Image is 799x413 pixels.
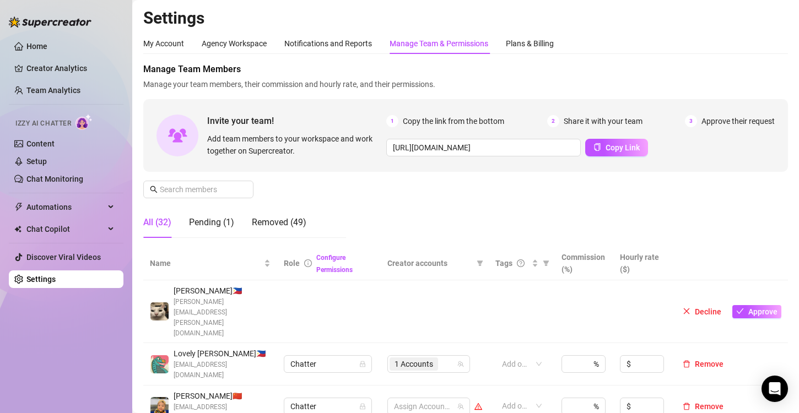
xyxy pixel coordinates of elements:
[506,37,554,50] div: Plans & Billing
[143,216,171,229] div: All (32)
[474,403,482,410] span: warning
[150,302,169,320] img: Vincent Ong
[683,360,690,368] span: delete
[143,247,277,280] th: Name
[202,37,267,50] div: Agency Workspace
[207,133,382,157] span: Add team members to your workspace and work together on Supercreator.
[474,255,485,271] span: filter
[606,143,640,152] span: Copy Link
[748,307,778,316] span: Approve
[477,260,483,267] span: filter
[9,17,91,28] img: logo-BBDzfeDw.svg
[174,297,271,338] span: [PERSON_NAME][EMAIL_ADDRESS][PERSON_NAME][DOMAIN_NAME]
[359,361,366,367] span: lock
[701,115,775,127] span: Approve their request
[26,139,55,148] a: Content
[26,275,56,284] a: Settings
[284,259,300,268] span: Role
[26,253,101,262] a: Discover Viral Videos
[26,86,80,95] a: Team Analytics
[387,257,472,269] span: Creator accounts
[390,37,488,50] div: Manage Team & Permissions
[14,225,21,233] img: Chat Copilot
[304,259,312,267] span: info-circle
[15,118,71,129] span: Izzy AI Chatter
[678,357,728,371] button: Remove
[390,357,438,371] span: 1 Accounts
[395,358,433,370] span: 1 Accounts
[150,186,158,193] span: search
[678,400,728,413] button: Remove
[386,115,398,127] span: 1
[593,143,601,151] span: copy
[695,402,724,411] span: Remove
[517,259,525,267] span: question-circle
[359,403,366,410] span: lock
[14,203,23,211] span: thunderbolt
[316,254,353,274] a: Configure Permissions
[143,78,788,90] span: Manage your team members, their commission and hourly rate, and their permissions.
[174,360,271,381] span: [EMAIL_ADDRESS][DOMAIN_NAME]
[290,356,365,372] span: Chatter
[543,260,549,267] span: filter
[564,115,643,127] span: Share it with your team
[732,305,781,318] button: Approve
[207,114,386,128] span: Invite your team!
[585,139,648,156] button: Copy Link
[678,305,726,318] button: Decline
[174,285,271,297] span: [PERSON_NAME] 🇵🇭
[150,257,262,269] span: Name
[150,355,169,373] img: Lovely Gablines
[555,247,613,280] th: Commission (%)
[143,8,788,29] h2: Settings
[613,247,672,280] th: Hourly rate ($)
[695,307,721,316] span: Decline
[685,115,697,127] span: 3
[160,183,238,195] input: Search members
[736,307,744,315] span: check
[762,376,788,402] div: Open Intercom Messenger
[174,347,271,360] span: Lovely [PERSON_NAME] 🇵🇭
[26,175,83,183] a: Chat Monitoring
[26,157,47,166] a: Setup
[547,115,559,127] span: 2
[683,307,690,315] span: close
[143,37,184,50] div: My Account
[457,403,464,410] span: team
[26,42,47,51] a: Home
[26,59,115,77] a: Creator Analytics
[26,220,105,238] span: Chat Copilot
[189,216,234,229] div: Pending (1)
[284,37,372,50] div: Notifications and Reports
[683,403,690,410] span: delete
[495,257,512,269] span: Tags
[695,360,724,368] span: Remove
[403,115,504,127] span: Copy the link from the bottom
[143,63,788,76] span: Manage Team Members
[26,198,105,216] span: Automations
[174,390,271,402] span: [PERSON_NAME] 🇨🇳
[457,361,464,367] span: team
[541,255,552,271] span: filter
[252,216,306,229] div: Removed (49)
[75,114,93,130] img: AI Chatter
